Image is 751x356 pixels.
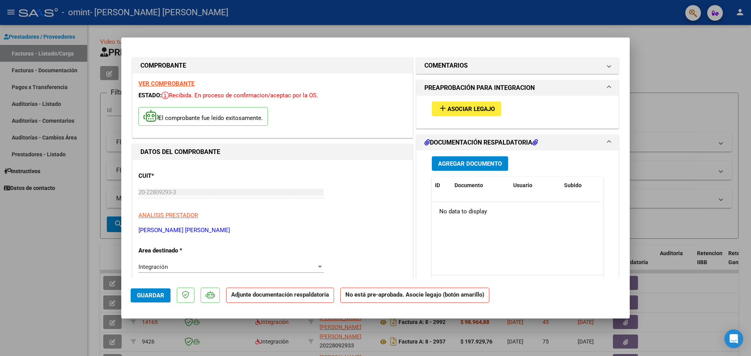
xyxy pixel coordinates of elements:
[137,292,164,299] span: Guardar
[438,104,447,113] mat-icon: add
[138,107,268,126] p: El comprobante fue leído exitosamente.
[561,177,600,194] datatable-header-cell: Subido
[424,61,468,70] h1: COMENTARIOS
[447,106,495,113] span: Asociar Legajo
[432,102,501,116] button: Asociar Legajo
[140,148,220,156] strong: DATOS DEL COMPROBANTE
[417,150,618,313] div: DOCUMENTACIÓN RESPALDATORIA
[138,212,198,219] span: ANALISIS PRESTADOR
[131,288,171,302] button: Guardar
[138,246,219,255] p: Area destinado *
[510,177,561,194] datatable-header-cell: Usuario
[231,291,329,298] strong: Adjunte documentación respaldatoria
[432,177,451,194] datatable-header-cell: ID
[138,92,162,99] span: ESTADO:
[417,135,618,150] mat-expansion-panel-header: DOCUMENTACIÓN RESPALDATORIA
[724,329,743,348] div: Open Intercom Messenger
[424,138,538,147] h1: DOCUMENTACIÓN RESPALDATORIA
[417,80,618,96] mat-expansion-panel-header: PREAPROBACIÓN PARA INTEGRACION
[424,83,535,93] h1: PREAPROBACIÓN PARA INTEGRACION
[138,226,407,235] p: [PERSON_NAME] [PERSON_NAME]
[417,96,618,128] div: PREAPROBACIÓN PARA INTEGRACION
[432,275,603,295] div: 0 total
[451,177,510,194] datatable-header-cell: Documento
[435,182,440,188] span: ID
[600,177,639,194] datatable-header-cell: Acción
[564,182,582,188] span: Subido
[438,160,502,167] span: Agregar Documento
[140,62,186,69] strong: COMPROBANTE
[455,182,483,188] span: Documento
[340,288,489,303] strong: No está pre-aprobada. Asocie legajo (botón amarillo)
[162,92,318,99] span: Recibida. En proceso de confirmacion/aceptac por la OS.
[138,80,194,87] a: VER COMPROBANTE
[513,182,532,188] span: Usuario
[432,156,508,171] button: Agregar Documento
[138,172,219,181] p: CUIT
[417,58,618,73] mat-expansion-panel-header: COMENTARIOS
[138,263,168,270] span: Integración
[432,202,600,222] div: No data to display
